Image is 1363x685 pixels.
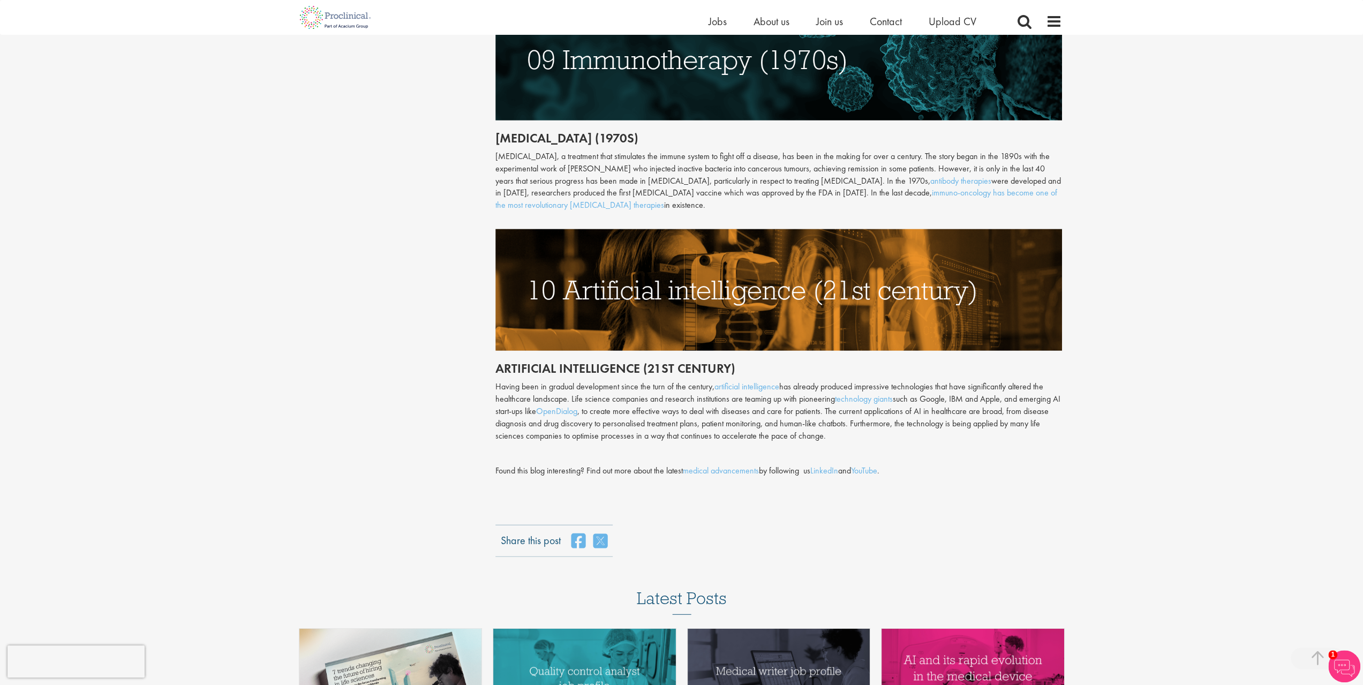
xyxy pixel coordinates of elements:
[709,14,727,28] a: Jobs
[536,405,577,417] a: OpenDialog
[754,14,789,28] a: About us
[1328,650,1360,682] img: Chatbot
[637,589,727,615] h3: Latest Posts
[495,381,1062,442] p: Having been in gradual development since the turn of the century, has already produced impressive...
[7,645,145,678] iframe: reCAPTCHA
[870,14,902,28] a: Contact
[571,533,585,549] a: share on facebook
[495,131,1062,145] h2: [MEDICAL_DATA] (1970s)
[810,465,838,476] a: LinkedIn
[714,381,779,392] a: artificial intelligence
[495,465,1062,477] div: Found this blog interesting? Find out more about the latest by following us and .
[1328,650,1337,659] span: 1
[495,229,1062,351] img: Artificial Intelligence (21st century)
[835,393,893,404] a: technology giants
[929,14,976,28] a: Upload CV
[495,150,1062,212] div: [MEDICAL_DATA], a treatment that stimulates the immune system to fight off a disease, has been in...
[495,187,1057,210] a: immuno-oncology has become one of the most revolutionary [MEDICAL_DATA] therapies
[593,533,607,549] a: share on twitter
[930,175,991,186] a: antibody therapies
[495,362,1062,375] h2: Artificial intelligence (21st century)
[683,465,759,476] a: medical advancements
[851,465,877,476] a: YouTube
[816,14,843,28] a: Join us
[501,533,561,540] label: Share this post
